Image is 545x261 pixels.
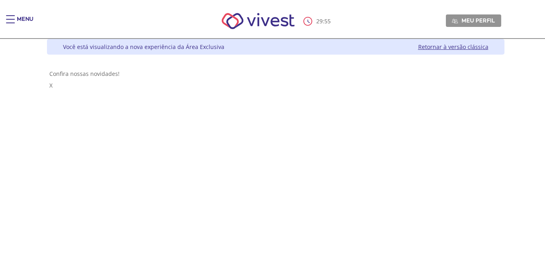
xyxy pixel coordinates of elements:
[49,82,53,89] span: X
[462,17,495,24] span: Meu perfil
[41,39,504,261] div: Vivest
[446,14,501,27] a: Meu perfil
[303,17,332,26] div: :
[63,43,224,51] div: Você está visualizando a nova experiência da Área Exclusiva
[213,4,304,38] img: Vivest
[316,17,323,25] span: 29
[49,70,502,77] div: Confira nossas novidades!
[17,15,33,31] div: Menu
[452,18,458,24] img: Meu perfil
[324,17,331,25] span: 55
[418,43,488,51] a: Retornar à versão clássica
